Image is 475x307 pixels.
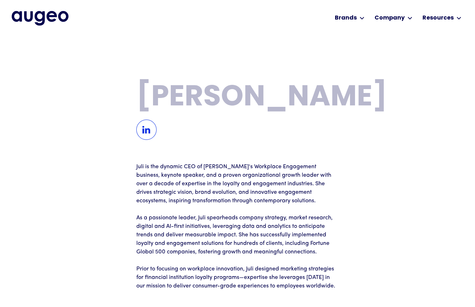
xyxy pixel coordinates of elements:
[12,11,69,25] a: home
[136,214,339,256] p: As a passionate leader, Juli spearheads company strategy, market research, digital and AI-first i...
[136,163,339,205] p: Juli is the dynamic CEO of [PERSON_NAME]'s Workplace Engagement business, keynote speaker, and a ...
[136,84,445,113] h1: [PERSON_NAME]
[136,265,339,290] p: Prior to focusing on workplace innovation, Juli designed marketing strategies for financial insti...
[422,14,454,22] div: Resources
[136,256,339,265] p: ‍
[136,205,339,214] p: ‍
[335,14,357,22] div: Brands
[375,14,405,22] div: Company
[136,120,157,140] img: LinkedIn Icon
[12,11,69,25] img: Augeo's full logo in midnight blue.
